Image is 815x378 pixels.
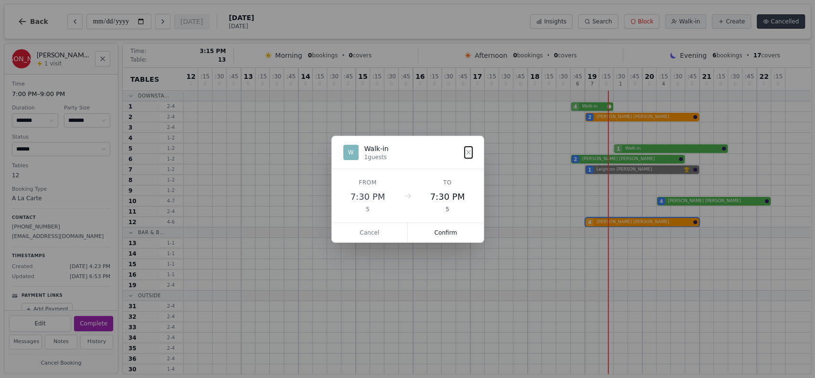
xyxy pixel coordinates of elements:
div: 7:30 PM [343,190,392,204]
div: 1 guests [364,153,389,161]
div: To [423,179,472,186]
button: Confirm [408,223,484,242]
div: 7:30 PM [423,190,472,204]
div: From [343,179,392,186]
div: Walk-in [364,144,389,153]
button: Cancel [332,223,408,242]
div: 5 [423,205,472,213]
div: 5 [343,205,392,213]
div: W [343,145,359,160]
